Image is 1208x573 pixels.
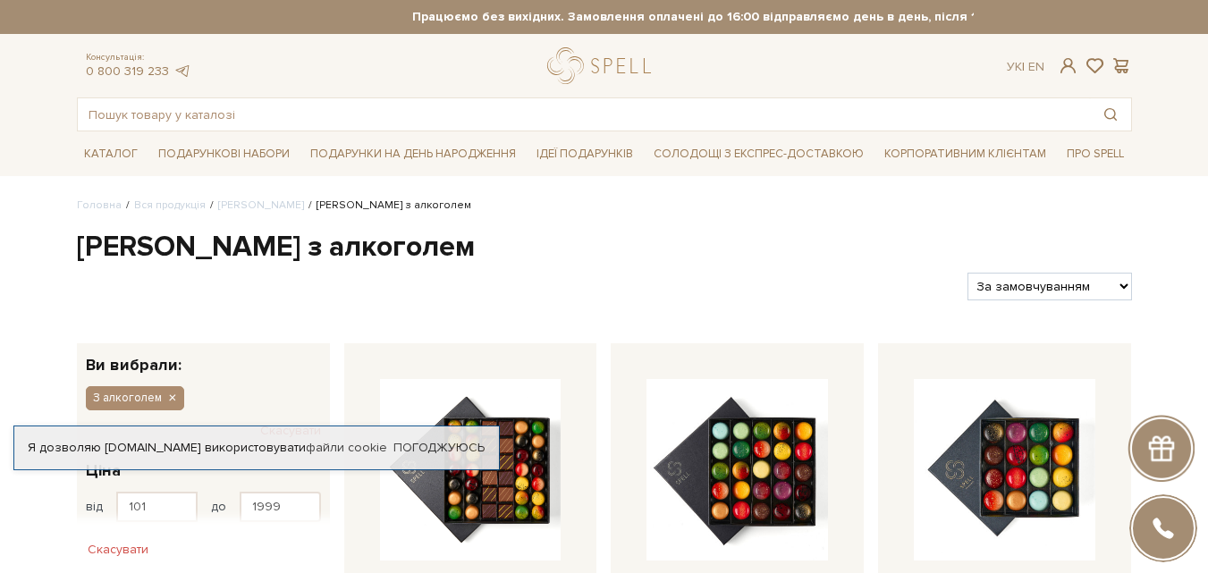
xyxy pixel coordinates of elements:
li: [PERSON_NAME] з алкоголем [304,198,471,214]
div: Ук [1007,59,1044,75]
span: Каталог [77,140,145,168]
div: Ви вибрали: [77,343,330,373]
span: З алкоголем [93,390,162,406]
a: Головна [77,198,122,212]
span: Консультація: [86,52,191,63]
button: Пошук товару у каталозі [1090,98,1131,131]
input: Ціна [240,492,321,522]
button: Скасувати [77,535,159,564]
span: від [86,499,103,515]
span: Подарункові набори [151,140,297,168]
a: [PERSON_NAME] [218,198,304,212]
a: En [1028,59,1044,74]
a: файли cookie [306,440,387,455]
span: | [1022,59,1025,74]
span: Ціна [86,459,121,483]
button: Скасувати [260,417,321,445]
a: Корпоративним клієнтам [877,139,1053,169]
span: Подарунки на День народження [303,140,523,168]
a: Вся продукція [134,198,206,212]
a: Погоджуюсь [393,440,485,456]
input: Пошук товару у каталозі [78,98,1090,131]
a: logo [547,47,659,84]
a: Солодощі з експрес-доставкою [646,139,871,169]
h1: [PERSON_NAME] з алкоголем [77,229,1132,266]
div: Я дозволяю [DOMAIN_NAME] використовувати [14,440,499,456]
span: Ідеї подарунків [529,140,640,168]
input: Ціна [116,492,198,522]
span: до [211,499,226,515]
a: 0 800 319 233 [86,63,169,79]
span: Про Spell [1060,140,1131,168]
a: telegram [173,63,191,79]
button: З алкоголем [86,386,184,409]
